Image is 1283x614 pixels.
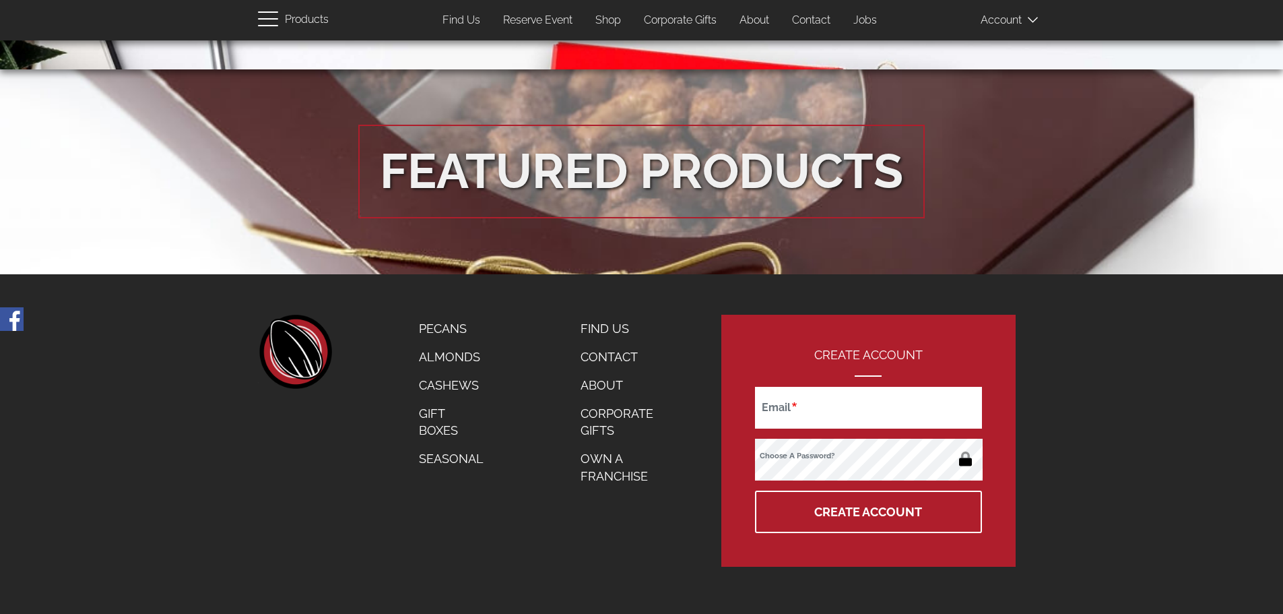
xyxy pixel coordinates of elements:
button: Create Account [755,491,981,533]
a: Gift Boxes [409,400,494,445]
a: Featured Products [358,125,925,218]
a: Cashews [409,371,494,400]
a: Jobs [843,7,887,34]
a: Pecans [409,315,494,343]
a: Seasonal [409,445,494,473]
a: Find Us [432,7,490,34]
a: About [570,371,679,400]
div: Featured Products [380,137,903,206]
span: Products [285,10,329,30]
a: Corporate Gifts [570,400,679,445]
a: Find Us [570,315,679,343]
a: Own a Franchise [570,445,679,490]
a: Shop [585,7,631,34]
a: About [729,7,779,34]
a: Almonds [409,343,494,371]
a: Contact [570,343,679,371]
a: Reserve Event [493,7,583,34]
a: Contact [782,7,841,34]
input: Email [755,387,981,429]
a: home [258,315,332,389]
a: Corporate Gifts [634,7,727,34]
h2: Create Account [755,348,981,377]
